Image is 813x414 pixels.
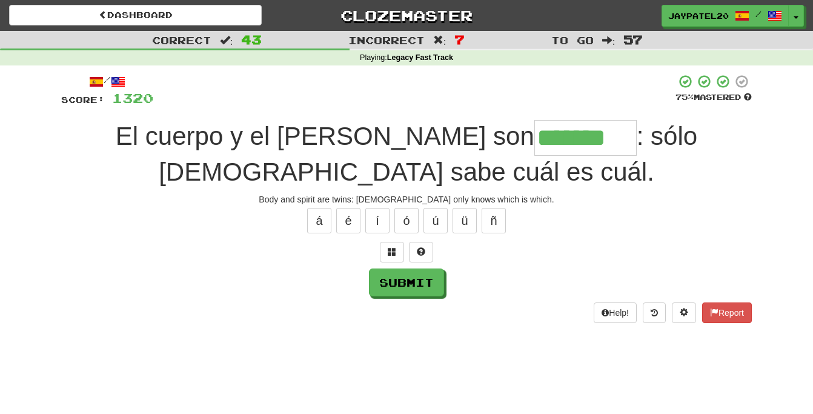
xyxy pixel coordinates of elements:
[348,34,425,46] span: Incorrect
[602,35,616,45] span: :
[433,35,446,45] span: :
[675,92,752,103] div: Mastered
[380,242,404,262] button: Switch sentence to multiple choice alt+p
[220,35,233,45] span: :
[9,5,262,25] a: Dashboard
[643,302,666,323] button: Round history (alt+y)
[482,208,506,233] button: ñ
[623,32,643,47] span: 57
[551,34,594,46] span: To go
[61,193,752,205] div: Body and spirit are twins: [DEMOGRAPHIC_DATA] only knows which is which.
[116,122,534,150] span: El cuerpo y el [PERSON_NAME] son
[423,208,448,233] button: ú
[668,10,729,21] span: jaypatel20
[280,5,533,26] a: Clozemaster
[675,92,694,102] span: 75 %
[453,208,477,233] button: ü
[454,32,465,47] span: 7
[755,10,762,18] span: /
[159,122,697,186] span: : sólo [DEMOGRAPHIC_DATA] sabe cuál es cuál.
[702,302,752,323] button: Report
[61,74,153,89] div: /
[394,208,419,233] button: ó
[241,32,262,47] span: 43
[112,90,153,105] span: 1320
[307,208,331,233] button: á
[369,269,444,296] button: Submit
[409,242,433,262] button: Single letter hint - you only get 1 per sentence and score half the points! alt+h
[61,95,105,105] span: Score:
[594,302,637,323] button: Help!
[152,34,211,46] span: Correct
[365,208,390,233] button: í
[662,5,789,27] a: jaypatel20 /
[336,208,360,233] button: é
[387,53,453,62] strong: Legacy Fast Track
